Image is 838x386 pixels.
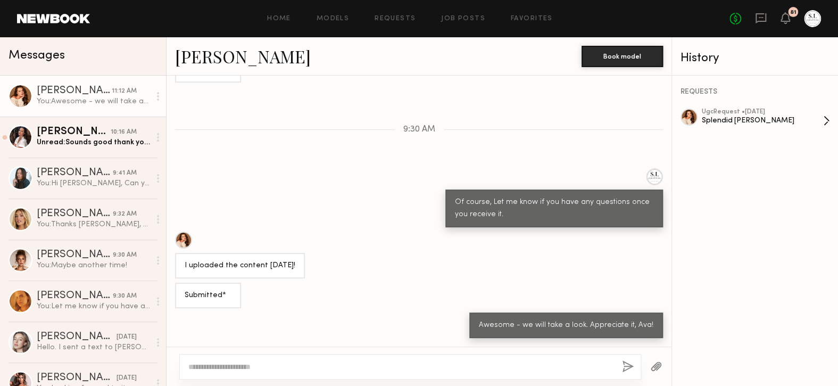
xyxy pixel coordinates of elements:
[790,10,796,15] div: 81
[37,373,117,383] div: [PERSON_NAME]
[582,51,663,60] a: Book model
[113,209,137,219] div: 9:32 AM
[375,15,416,22] a: Requests
[117,373,137,383] div: [DATE]
[111,127,137,137] div: 10:16 AM
[37,178,150,188] div: You: Hi [PERSON_NAME], Can you send me a quick picture of yourself where we can see your ears. We...
[112,86,137,96] div: 11:12 AM
[702,116,823,126] div: Splendid [PERSON_NAME]
[681,52,829,64] div: History
[37,250,113,260] div: [PERSON_NAME]
[37,86,112,96] div: [PERSON_NAME]
[267,15,291,22] a: Home
[37,209,113,219] div: [PERSON_NAME]
[37,96,150,106] div: You: Awesome - we will take a look. Appreciate it, Ava!
[582,46,663,67] button: Book model
[702,109,823,116] div: ugc Request • [DATE]
[185,260,295,272] div: I uploaded the content [DATE]!
[37,219,150,229] div: You: Thanks [PERSON_NAME], Maybe another time!
[37,137,150,147] div: Unread: Sounds good thank you!
[441,15,485,22] a: Job Posts
[37,332,117,342] div: [PERSON_NAME]
[185,290,231,302] div: Submitted*
[37,127,111,137] div: [PERSON_NAME]
[37,260,150,270] div: You: Maybe another time!
[37,301,150,311] div: You: Let me know if you have any questions :)
[511,15,553,22] a: Favorites
[479,319,653,332] div: Awesome - we will take a look. Appreciate it, Ava!
[403,125,435,134] span: 9:30 AM
[681,88,829,96] div: REQUESTS
[117,332,137,342] div: [DATE]
[9,50,65,62] span: Messages
[37,291,113,301] div: [PERSON_NAME]
[175,45,311,68] a: [PERSON_NAME]
[113,168,137,178] div: 9:41 AM
[702,109,829,133] a: ugcRequest •[DATE]Splendid [PERSON_NAME]
[113,250,137,260] div: 9:30 AM
[37,168,113,178] div: [PERSON_NAME]
[455,196,653,221] div: Of course, Let me know if you have any questions once you receive it.
[317,15,349,22] a: Models
[113,291,137,301] div: 9:30 AM
[37,342,150,352] div: Hello. I sent a text to [PERSON_NAME], I believe. But wanted to send this message here in case yo...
